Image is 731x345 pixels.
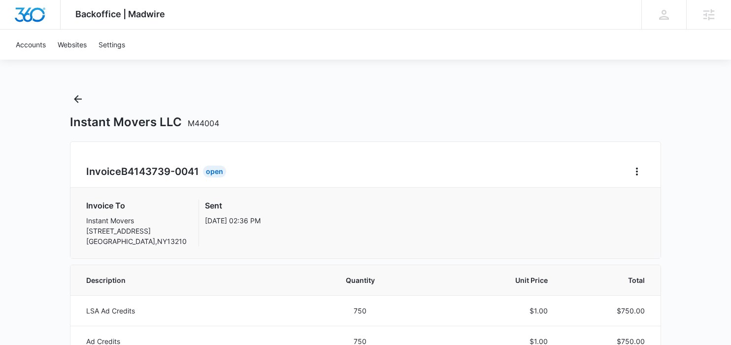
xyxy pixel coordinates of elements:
[10,30,52,60] a: Accounts
[188,118,219,128] span: M44004
[52,30,93,60] a: Websites
[203,166,226,177] div: Open
[70,91,86,107] button: Back
[205,200,261,211] h3: Sent
[205,215,261,226] p: [DATE] 02:36 PM
[571,306,645,316] p: $750.00
[75,9,165,19] span: Backoffice | Madwire
[121,166,199,177] span: B4143739-0041
[93,30,131,60] a: Settings
[416,306,548,316] p: $1.00
[571,275,645,285] span: Total
[629,164,645,179] button: Home
[70,115,219,130] h1: Instant Movers LLC
[317,295,404,326] td: 750
[86,200,187,211] h3: Invoice To
[86,306,305,316] p: LSA Ad Credits
[329,275,392,285] span: Quantity
[86,275,305,285] span: Description
[86,215,187,246] p: Instant Movers [STREET_ADDRESS] [GEOGRAPHIC_DATA] , NY 13210
[86,164,203,179] h2: Invoice
[416,275,548,285] span: Unit Price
